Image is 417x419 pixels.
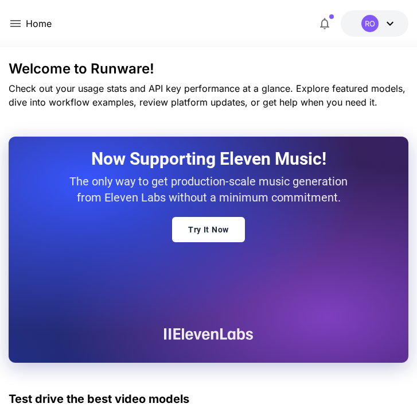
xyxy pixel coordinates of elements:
div: RO [361,15,379,32]
p: Test drive the best video models [9,390,189,408]
p: The only way to get production-scale music generation from Eleven Labs without a minimum commitment. [65,173,352,205]
a: Try It Now [172,217,245,242]
nav: breadcrumb [26,17,52,30]
span: Check out your usage stats and API key performance at a glance. Explore featured models, dive int... [9,83,406,108]
button: $12.1978RO [341,10,408,37]
h2: Now Supporting Eleven Music! [65,148,352,170]
a: Home [26,17,52,30]
h3: Welcome to Runware! [9,61,409,77]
